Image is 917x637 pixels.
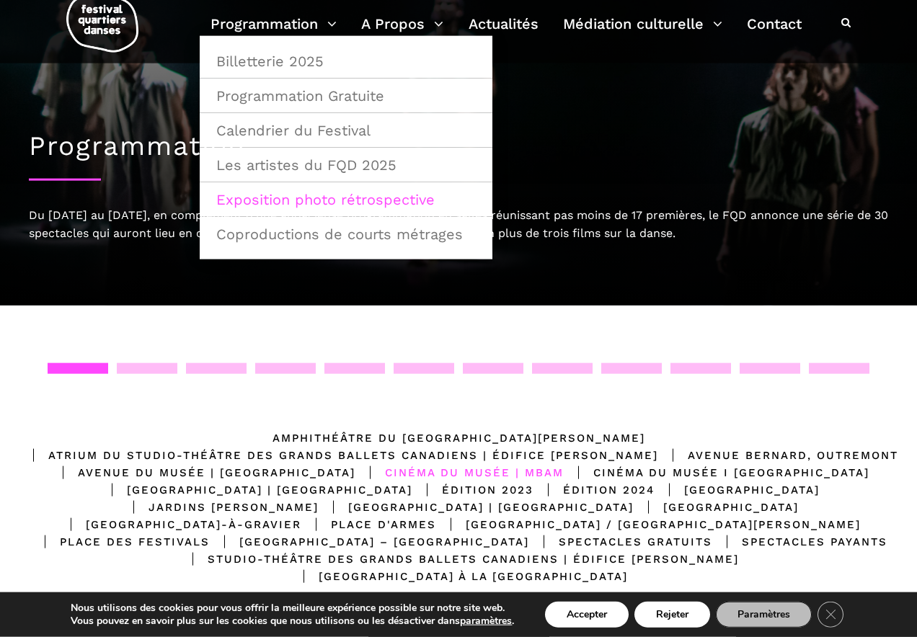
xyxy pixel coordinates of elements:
[71,615,514,628] p: Vous pouvez en savoir plus sur les cookies que nous utilisons ou les désactiver dans .
[355,464,564,481] div: Cinéma du Musée | MBAM
[19,447,658,464] div: Atrium du Studio-Théâtre des Grands Ballets Canadiens | Édifice [PERSON_NAME]
[634,602,710,628] button: Rejeter
[273,429,645,447] div: Amphithéâtre du [GEOGRAPHIC_DATA][PERSON_NAME]
[208,45,484,78] a: Billetterie 2025
[655,481,820,499] div: [GEOGRAPHIC_DATA]
[716,602,812,628] button: Paramètres
[818,602,843,628] button: Close GDPR Cookie Banner
[545,602,629,628] button: Accepter
[436,516,861,533] div: [GEOGRAPHIC_DATA] / [GEOGRAPHIC_DATA][PERSON_NAME]
[210,533,529,551] div: [GEOGRAPHIC_DATA] – [GEOGRAPHIC_DATA]
[712,533,887,551] div: Spectacles Payants
[361,12,443,36] a: A Propos
[56,516,301,533] div: [GEOGRAPHIC_DATA]-à-Gravier
[29,130,888,162] h1: Programmation
[412,481,533,499] div: Édition 2023
[208,79,484,112] a: Programmation Gratuite
[48,464,355,481] div: Avenue du Musée | [GEOGRAPHIC_DATA]
[97,481,412,499] div: [GEOGRAPHIC_DATA] | [GEOGRAPHIC_DATA]
[208,183,484,216] a: Exposition photo rétrospective
[289,568,628,585] div: [GEOGRAPHIC_DATA] à la [GEOGRAPHIC_DATA]
[208,218,484,251] a: Coproductions de courts métrages
[208,114,484,147] a: Calendrier du Festival
[319,499,634,516] div: [GEOGRAPHIC_DATA] | [GEOGRAPHIC_DATA]
[564,464,869,481] div: Cinéma du Musée I [GEOGRAPHIC_DATA]
[529,533,712,551] div: Spectacles gratuits
[29,206,888,243] div: Du [DATE] au [DATE], en complément d’une audacieuse programmation en salles réunissant pas moins ...
[71,602,514,615] p: Nous utilisons des cookies pour vous offrir la meilleure expérience possible sur notre site web.
[178,551,739,568] div: Studio-Théâtre des Grands Ballets Canadiens | Édifice [PERSON_NAME]
[634,499,799,516] div: [GEOGRAPHIC_DATA]
[658,447,898,464] div: Avenue Bernard, Outremont
[119,499,319,516] div: Jardins [PERSON_NAME]
[211,12,337,36] a: Programmation
[460,615,512,628] button: paramètres
[747,12,802,36] a: Contact
[208,148,484,182] a: Les artistes du FQD 2025
[301,516,436,533] div: Place d'Armes
[469,12,539,36] a: Actualités
[533,481,655,499] div: Édition 2024
[563,12,722,36] a: Médiation culturelle
[30,533,210,551] div: Place des Festivals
